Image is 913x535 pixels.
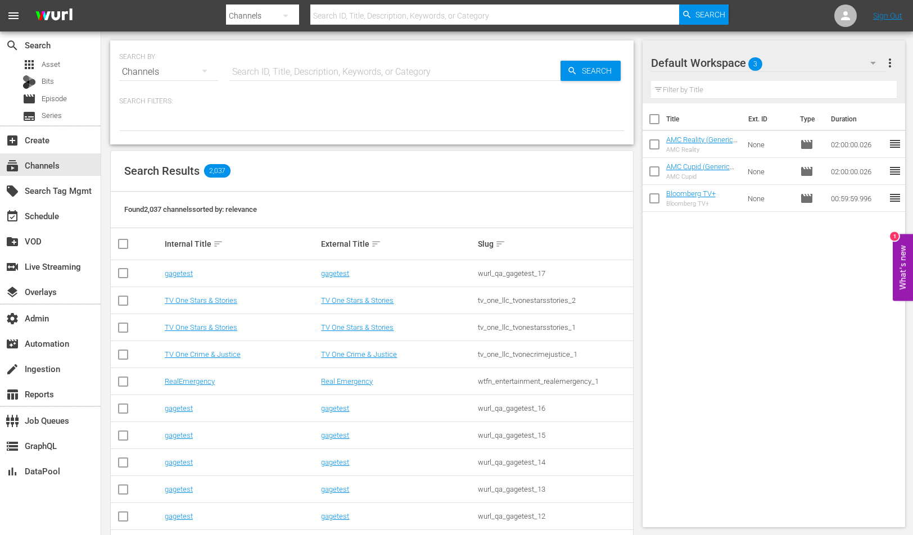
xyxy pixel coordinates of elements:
td: 02:00:00.026 [826,158,888,185]
div: tv_one_llc_tvonestarsstories_2 [478,296,631,305]
span: Automation [6,337,19,351]
div: Slug [478,237,631,251]
span: Job Queues [6,414,19,428]
span: reorder [888,164,902,178]
span: Search Results [124,164,200,178]
div: Internal Title [165,237,318,251]
button: Search [679,4,729,25]
a: TV One Stars & Stories [321,296,394,305]
th: Title [666,103,742,135]
a: gagetest [321,485,349,493]
button: Open Feedback Widget [893,234,913,301]
td: None [743,131,796,158]
span: sort [495,239,505,249]
div: Bits [22,75,36,89]
div: wtfn_entertainment_realemergency_1 [478,377,631,386]
span: Series [22,110,36,123]
a: TV One Stars & Stories [165,296,237,305]
a: TV One Stars & Stories [321,323,394,332]
span: reorder [888,137,902,151]
a: gagetest [165,269,193,278]
a: AMC Cupid (Generic EPG) [666,162,734,179]
span: Asset [42,59,60,70]
th: Type [793,103,824,135]
div: External Title [321,237,474,251]
a: gagetest [165,485,193,493]
a: gagetest [321,404,349,412]
div: Channels [119,56,218,88]
a: AMC Reality (Generic EPG) [666,135,738,152]
span: Reports [6,388,19,401]
span: 2,037 [204,164,230,178]
td: None [743,185,796,212]
span: reorder [888,191,902,205]
a: gagetest [321,431,349,439]
span: Found 2,037 channels sorted by: relevance [124,205,257,214]
span: Bits [42,76,54,87]
span: menu [7,9,20,22]
span: Search [577,61,621,81]
a: Bloomberg TV+ [666,189,716,198]
span: Episode [22,92,36,106]
a: gagetest [321,512,349,520]
span: Asset [22,58,36,71]
button: more_vert [883,49,897,76]
a: gagetest [165,431,193,439]
span: more_vert [883,56,897,70]
span: Search Tag Mgmt [6,184,19,198]
a: gagetest [165,512,193,520]
div: wurl_qa_gagetest_15 [478,431,631,439]
div: wurl_qa_gagetest_16 [478,404,631,412]
div: Bloomberg TV+ [666,200,716,207]
span: Admin [6,312,19,325]
span: Episode [800,165,813,178]
div: Default Workspace [651,47,887,79]
span: 3 [748,52,762,76]
a: TV One Crime & Justice [165,350,241,359]
p: Search Filters: [119,97,625,106]
div: tv_one_llc_tvonecrimejustice_1 [478,350,631,359]
button: Search [561,61,621,81]
div: wurl_qa_gagetest_14 [478,458,631,466]
a: gagetest [321,269,349,278]
a: gagetest [165,458,193,466]
span: Series [42,110,62,121]
a: gagetest [165,404,193,412]
div: wurl_qa_gagetest_13 [478,485,631,493]
img: ans4CAIJ8jUAAAAAAAAAAAAAAAAAAAAAAAAgQb4GAAAAAAAAAAAAAAAAAAAAAAAAJMjXAAAAAAAAAAAAAAAAAAAAAAAAgAT5G... [27,3,81,29]
td: 00:59:59.996 [826,185,888,212]
div: wurl_qa_gagetest_17 [478,269,631,278]
span: Schedule [6,210,19,223]
th: Ext. ID [742,103,794,135]
a: Sign Out [873,11,902,20]
a: gagetest [321,458,349,466]
span: GraphQL [6,439,19,453]
span: Search [6,39,19,52]
div: 1 [890,232,899,241]
td: None [743,158,796,185]
a: TV One Crime & Justice [321,350,397,359]
div: AMC Reality [666,146,739,153]
span: Create [6,134,19,147]
span: sort [371,239,381,249]
span: Episode [800,138,813,151]
span: DataPool [6,465,19,478]
a: Real Emergency [321,377,373,386]
a: RealEmergency [165,377,215,386]
span: Episode [42,93,67,105]
span: Search [695,4,725,25]
div: tv_one_llc_tvonestarsstories_1 [478,323,631,332]
div: AMC Cupid [666,173,739,180]
a: TV One Stars & Stories [165,323,237,332]
span: Live Streaming [6,260,19,274]
td: 02:00:00.026 [826,131,888,158]
span: VOD [6,235,19,248]
span: Channels [6,159,19,173]
span: Episode [800,192,813,205]
span: Overlays [6,285,19,299]
span: Ingestion [6,362,19,376]
span: sort [213,239,223,249]
div: wurl_qa_gagetest_12 [478,512,631,520]
th: Duration [824,103,892,135]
